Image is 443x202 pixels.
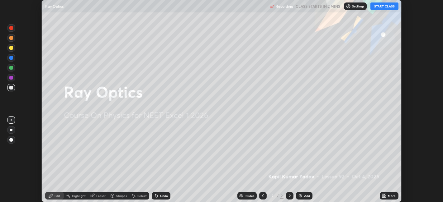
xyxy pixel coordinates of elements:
[352,5,364,8] p: Settings
[96,194,106,197] div: Eraser
[55,194,60,197] div: Pen
[269,194,275,198] div: 2
[116,194,127,197] div: Shapes
[296,3,340,9] h5: CLASS STARTS IN 2 MINS
[269,4,274,9] img: recording.375f2c34.svg
[277,194,279,198] div: /
[370,2,398,10] button: START CLASS
[304,194,310,197] div: Add
[388,194,396,197] div: More
[72,194,86,197] div: Highlight
[346,4,351,9] img: class-settings-icons
[276,4,293,9] p: Recording
[298,193,303,198] img: add-slide-button
[245,194,254,197] div: Slides
[160,194,168,197] div: Undo
[280,193,283,199] div: 2
[137,194,147,197] div: Select
[45,4,64,9] p: Ray Optics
